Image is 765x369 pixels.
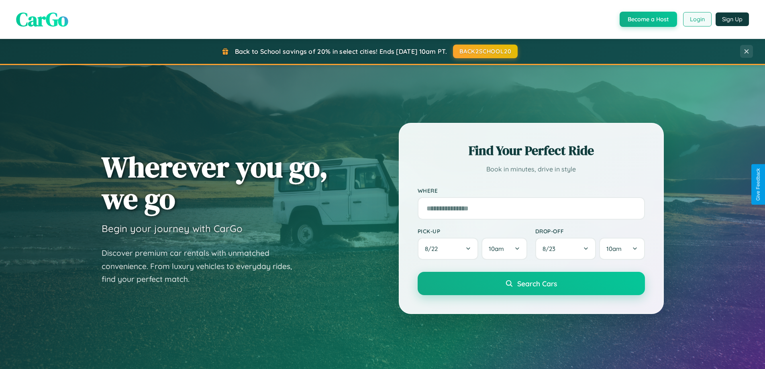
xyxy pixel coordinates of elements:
label: Drop-off [535,228,645,234]
span: 8 / 23 [543,245,559,253]
button: 10am [481,238,527,260]
span: Search Cars [517,279,557,288]
span: 10am [489,245,504,253]
span: 8 / 22 [425,245,442,253]
span: 10am [606,245,622,253]
h2: Find Your Perfect Ride [418,142,645,159]
button: 10am [599,238,645,260]
label: Pick-up [418,228,527,234]
button: Sign Up [716,12,749,26]
p: Book in minutes, drive in style [418,163,645,175]
button: Search Cars [418,272,645,295]
div: Give Feedback [755,168,761,201]
h1: Wherever you go, we go [102,151,328,214]
button: Login [683,12,712,27]
label: Where [418,187,645,194]
span: Back to School savings of 20% in select cities! Ends [DATE] 10am PT. [235,47,447,55]
button: 8/23 [535,238,596,260]
button: BACK2SCHOOL20 [453,45,518,58]
button: 8/22 [418,238,479,260]
p: Discover premium car rentals with unmatched convenience. From luxury vehicles to everyday rides, ... [102,247,302,286]
span: CarGo [16,6,68,33]
button: Become a Host [620,12,677,27]
h3: Begin your journey with CarGo [102,222,243,234]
